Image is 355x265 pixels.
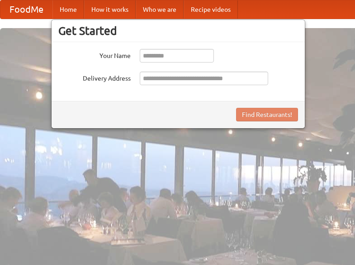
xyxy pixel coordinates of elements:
[52,0,84,19] a: Home
[236,108,298,121] button: Find Restaurants!
[58,24,298,38] h3: Get Started
[184,0,238,19] a: Recipe videos
[136,0,184,19] a: Who we are
[84,0,136,19] a: How it works
[0,0,52,19] a: FoodMe
[58,49,131,60] label: Your Name
[58,72,131,83] label: Delivery Address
